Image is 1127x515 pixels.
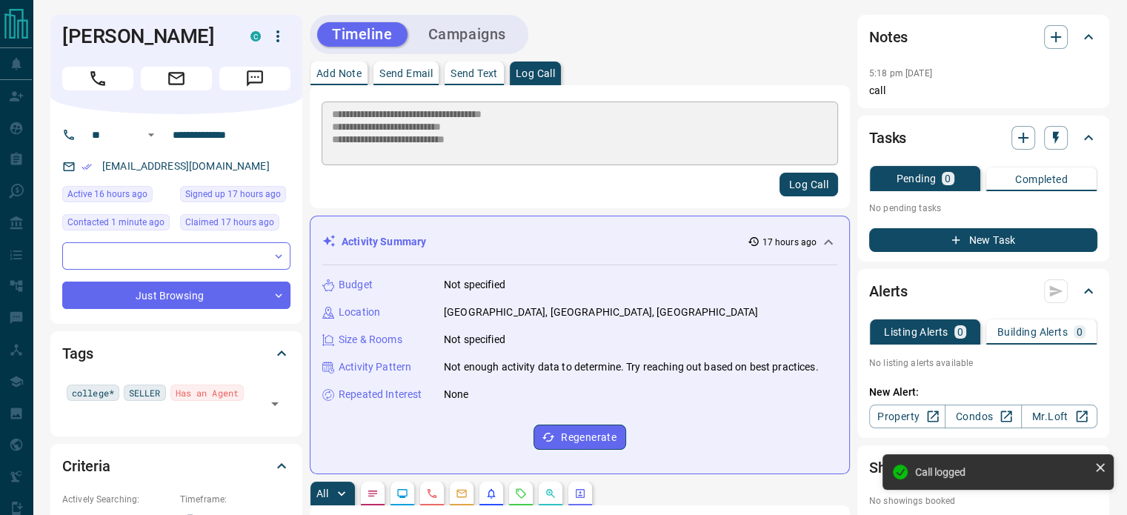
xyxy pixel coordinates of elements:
[997,327,1068,337] p: Building Alerts
[62,448,290,484] div: Criteria
[869,25,908,49] h2: Notes
[869,120,1097,156] div: Tasks
[869,197,1097,219] p: No pending tasks
[884,327,948,337] p: Listing Alerts
[869,405,945,428] a: Property
[869,450,1097,485] div: Showings
[62,67,133,90] span: Call
[82,162,92,172] svg: Email Verified
[342,234,426,250] p: Activity Summary
[339,332,402,348] p: Size & Rooms
[869,494,1097,508] p: No showings booked
[317,22,408,47] button: Timeline
[316,68,362,79] p: Add Note
[141,67,212,90] span: Email
[444,359,819,375] p: Not enough activity data to determine. Try reaching out based on best practices.
[896,173,936,184] p: Pending
[869,279,908,303] h2: Alerts
[456,488,468,499] svg: Emails
[180,493,290,506] p: Timeframe:
[62,493,173,506] p: Actively Searching:
[62,214,173,235] div: Wed Oct 15 2025
[339,359,411,375] p: Activity Pattern
[869,385,1097,400] p: New Alert:
[426,488,438,499] svg: Calls
[515,488,527,499] svg: Requests
[444,305,758,320] p: [GEOGRAPHIC_DATA], [GEOGRAPHIC_DATA], [GEOGRAPHIC_DATA]
[185,215,274,230] span: Claimed 17 hours ago
[1021,405,1097,428] a: Mr.Loft
[185,187,281,202] span: Signed up 17 hours ago
[67,215,164,230] span: Contacted 1 minute ago
[142,126,160,144] button: Open
[102,160,270,172] a: [EMAIL_ADDRESS][DOMAIN_NAME]
[957,327,963,337] p: 0
[869,456,932,479] h2: Showings
[444,387,469,402] p: None
[915,466,1088,478] div: Call logged
[62,342,93,365] h2: Tags
[72,385,114,400] span: college*
[62,454,110,478] h2: Criteria
[413,22,521,47] button: Campaigns
[444,277,505,293] p: Not specified
[779,173,838,196] button: Log Call
[379,68,433,79] p: Send Email
[62,336,290,371] div: Tags
[545,488,556,499] svg: Opportunities
[444,332,505,348] p: Not specified
[1015,174,1068,185] p: Completed
[869,68,932,79] p: 5:18 pm [DATE]
[339,305,380,320] p: Location
[516,68,555,79] p: Log Call
[869,273,1097,309] div: Alerts
[339,277,373,293] p: Budget
[485,488,497,499] svg: Listing Alerts
[180,214,290,235] div: Tue Oct 14 2025
[180,186,290,207] div: Tue Oct 14 2025
[322,228,837,256] div: Activity Summary17 hours ago
[62,24,228,48] h1: [PERSON_NAME]
[129,385,161,400] span: SELLER
[62,186,173,207] div: Tue Oct 14 2025
[396,488,408,499] svg: Lead Browsing Activity
[265,393,285,414] button: Open
[945,405,1021,428] a: Condos
[219,67,290,90] span: Message
[176,385,239,400] span: Has an Agent
[451,68,498,79] p: Send Text
[339,387,422,402] p: Repeated Interest
[533,425,626,450] button: Regenerate
[316,488,328,499] p: All
[1077,327,1083,337] p: 0
[869,126,906,150] h2: Tasks
[869,356,1097,370] p: No listing alerts available
[762,236,817,249] p: 17 hours ago
[945,173,951,184] p: 0
[574,488,586,499] svg: Agent Actions
[869,83,1097,99] p: call
[869,19,1097,55] div: Notes
[67,187,147,202] span: Active 16 hours ago
[62,282,290,309] div: Just Browsing
[250,31,261,41] div: condos.ca
[367,488,379,499] svg: Notes
[869,228,1097,252] button: New Task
